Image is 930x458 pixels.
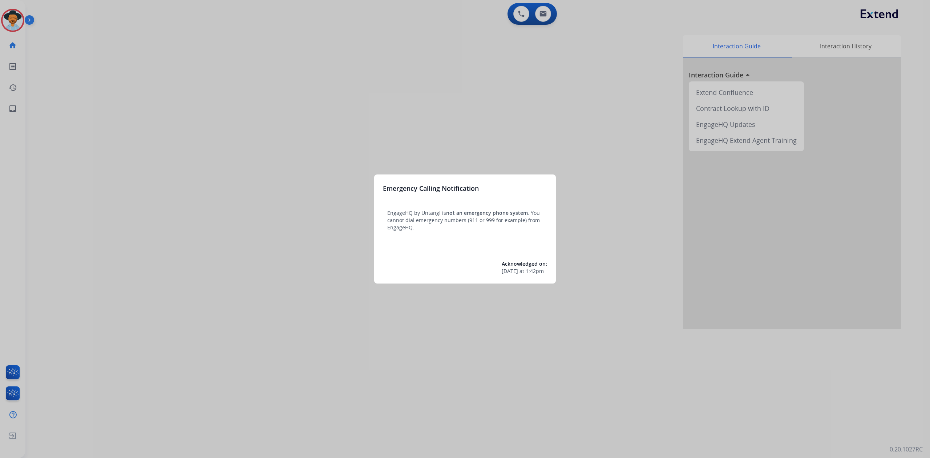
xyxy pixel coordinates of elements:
div: at [502,268,547,275]
p: EngageHQ by Untangl is . You cannot dial emergency numbers (911 or 999 for example) from EngageHQ. [387,209,543,231]
span: 1:42pm [526,268,544,275]
span: Acknowledged on: [502,260,547,267]
p: 0.20.1027RC [890,445,923,454]
h3: Emergency Calling Notification [383,183,479,193]
span: [DATE] [502,268,518,275]
span: not an emergency phone system [446,209,528,216]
